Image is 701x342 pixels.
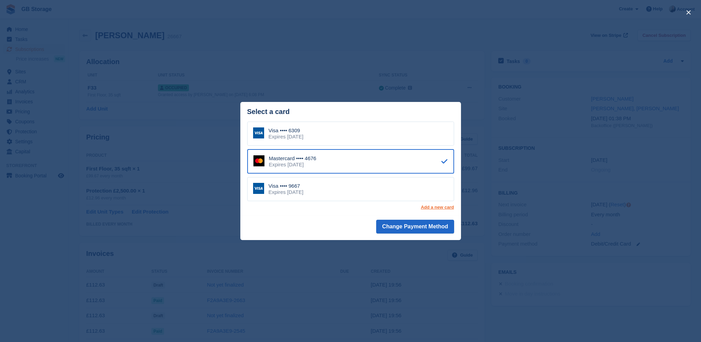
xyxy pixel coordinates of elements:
[269,155,317,162] div: Mastercard •••• 4676
[253,127,264,138] img: Visa Logo
[269,183,303,189] div: Visa •••• 9667
[253,155,264,166] img: Mastercard Logo
[253,183,264,194] img: Visa Logo
[269,162,317,168] div: Expires [DATE]
[269,127,303,134] div: Visa •••• 6309
[421,205,454,210] a: Add a new card
[269,134,303,140] div: Expires [DATE]
[247,108,454,116] div: Select a card
[376,220,454,234] button: Change Payment Method
[269,189,303,195] div: Expires [DATE]
[683,7,694,18] button: close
